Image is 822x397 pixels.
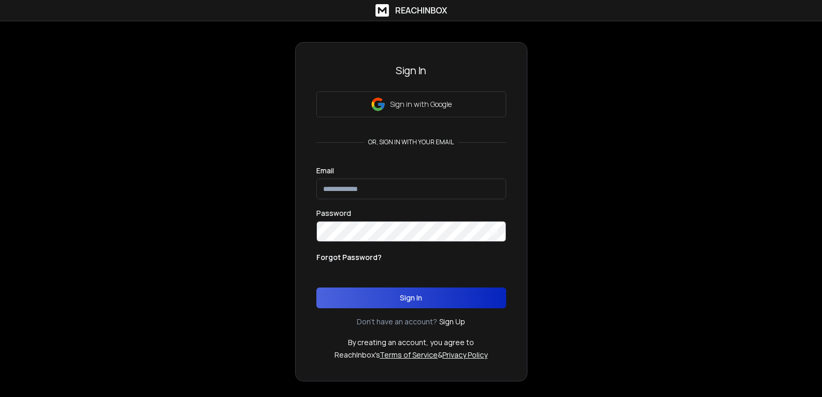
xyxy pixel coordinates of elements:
[439,317,465,327] a: Sign Up
[390,99,452,109] p: Sign in with Google
[348,337,474,348] p: By creating an account, you agree to
[335,350,487,360] p: ReachInbox's &
[316,288,506,308] button: Sign In
[380,350,438,360] a: Terms of Service
[375,4,447,17] a: ReachInbox
[316,210,351,217] label: Password
[316,167,334,174] label: Email
[316,252,382,263] p: Forgot Password?
[364,138,458,146] p: or, sign in with your email
[316,91,506,117] button: Sign in with Google
[357,317,437,327] p: Don't have an account?
[395,4,447,17] h1: ReachInbox
[442,350,487,360] a: Privacy Policy
[316,63,506,78] h3: Sign In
